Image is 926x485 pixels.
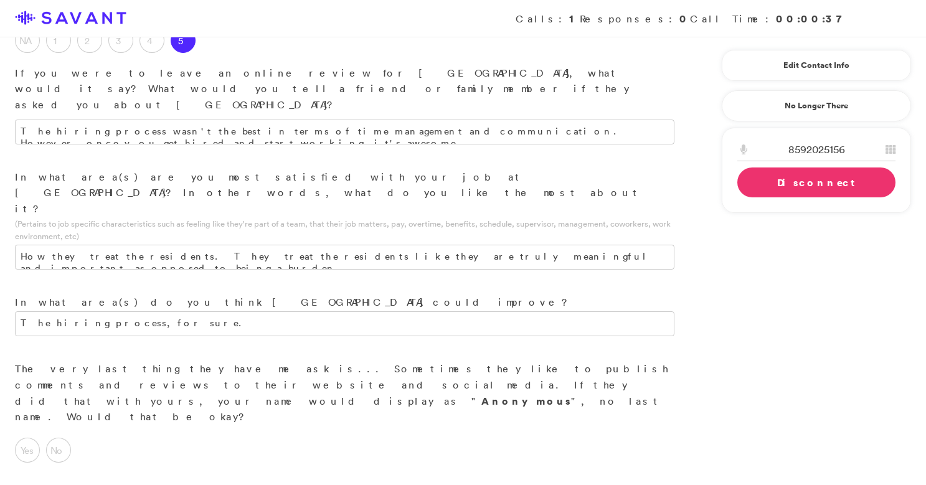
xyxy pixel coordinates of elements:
strong: Anonymous [481,394,571,408]
strong: 00:00:37 [776,12,849,26]
p: If you were to leave an online review for [GEOGRAPHIC_DATA], what would it say? What would you te... [15,65,674,113]
a: Edit Contact Info [737,55,895,75]
strong: 1 [569,12,580,26]
a: Disconnect [737,167,895,197]
p: (Pertains to job specific characteristics such as feeling like they're part of a team, that their... [15,218,674,242]
p: The very last thing they have me ask is... Sometimes they like to publish comments and reviews to... [15,361,674,425]
p: In what area(s) do you think [GEOGRAPHIC_DATA] could improve? [15,294,674,311]
label: 1 [46,28,71,53]
label: 4 [139,28,164,53]
label: 3 [108,28,133,53]
strong: 0 [679,12,690,26]
label: NA [15,28,40,53]
a: No Longer There [722,90,911,121]
label: Yes [15,438,40,463]
label: 5 [171,28,196,53]
label: 2 [77,28,102,53]
p: In what area(s) are you most satisfied with your job at [GEOGRAPHIC_DATA]? In other words, what d... [15,169,674,217]
label: No [46,438,71,463]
